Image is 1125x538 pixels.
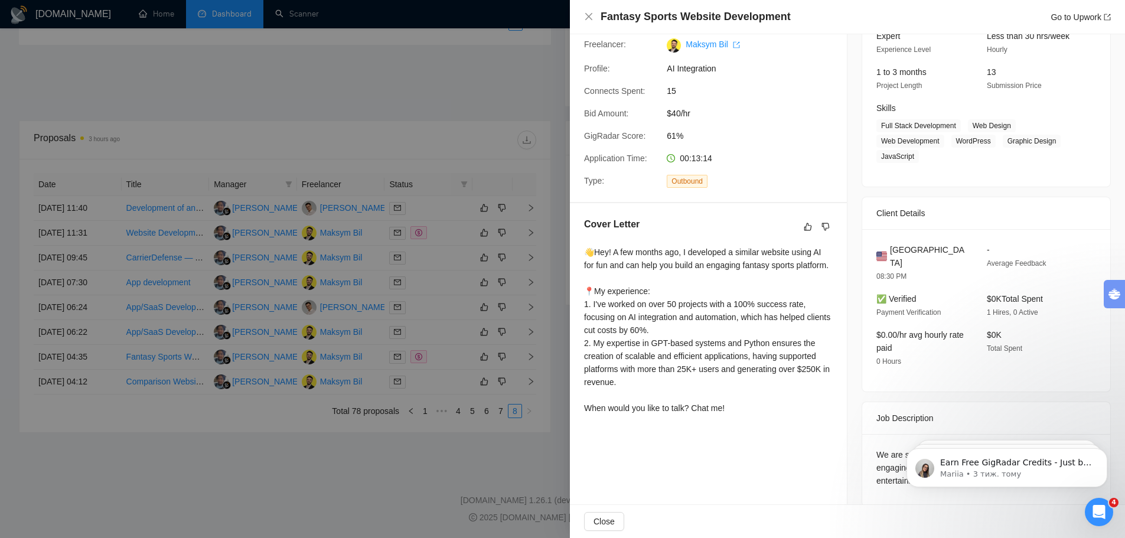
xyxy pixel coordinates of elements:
b: Nazar [72,83,95,91]
h4: Fantasy Sports Website Development [601,9,791,24]
span: export [1104,14,1111,21]
span: close [584,12,594,21]
span: 00:13:14 [680,154,712,163]
div: Чи є ще щось, з чим ми можемо вам допомогти, або, можливо, потрібні якісь оновлення з вашого боку... [19,319,184,389]
span: Less than 30 hrs/week [987,31,1069,41]
span: $0K Total Spent [987,294,1043,304]
div: Nazar каже… [9,79,227,106]
div: Я зробив Вам мануальну синхронізацію, підкажіть будь ласка якщо все ще не отримуєте інформацію пр... [19,198,184,244]
span: $40/hr [667,107,844,120]
button: Головна [185,5,207,27]
span: Graphic Design [1003,135,1061,148]
span: [GEOGRAPHIC_DATA] [890,243,968,269]
span: Outbound [667,175,707,188]
button: Надіслати повідомлення… [203,382,221,401]
button: вибір GIF-файлів [37,387,47,396]
b: [EMAIL_ADDRESS][DOMAIN_NAME] [19,40,131,61]
span: - [987,245,990,255]
img: c1AlYDFYbuxMHegs0NCa8Xv8HliH1CzkfE6kDB-pnfyy_5Yrd6IxOiw9sHaUmVfAsS [667,38,681,53]
span: GigRadar Score: [584,131,645,141]
div: Nazar каже… [9,191,227,261]
span: $0.00/hr avg hourly rate paid [876,330,964,353]
span: 08:30 PM [876,272,906,281]
a: Maksym Bil export [686,40,739,49]
span: dislike [821,222,830,231]
span: Full Stack Development [876,119,961,132]
div: Привіт!Пишу, щоб уточнити щодо вашого нещодавнього запиту.Чи є ще щось, з чим ми можемо вам допом... [9,277,194,395]
span: Expert [876,31,900,41]
span: Average Feedback [987,259,1046,268]
textarea: Повідомлення... [10,362,226,382]
button: go back [8,5,30,27]
div: We are seeking a skilled web developer to create an engaging fantasy sports website that will be ... [876,448,1096,487]
span: 61% [667,129,844,142]
div: Nazar каже… [9,106,227,191]
span: $0K [987,330,1002,340]
img: 🇺🇸 [876,250,887,263]
img: Profile image for Nazar [34,6,53,25]
span: Submission Price [987,81,1042,90]
div: joined the conversation [72,81,180,92]
iframe: Intercom notifications повідомлення [889,423,1125,506]
button: like [801,220,815,234]
div: Job Description [876,402,1096,434]
span: Type: [584,176,604,185]
span: Hourly [987,45,1007,54]
div: Привіт! [19,284,184,296]
span: 15 [667,84,844,97]
div: Привіт 👋 Мене звати [PERSON_NAME], і я з радістю допоможу вам 😊Будь ласка, надайте мені кілька хв... [9,106,194,190]
button: Завантажити вкладений файл [56,387,66,396]
span: Bid Amount: [584,109,629,118]
span: Skills [876,103,896,113]
span: Experience Level [876,45,931,54]
button: dislike [819,220,833,234]
img: Profile image for Nazar [57,81,69,93]
span: JavaScript [876,150,919,163]
span: Project Length [876,81,922,90]
span: 13 [987,67,996,77]
button: Вибір емодзі [18,387,28,396]
div: Привіт 👋 Мене звати [PERSON_NAME], і я з радістю допоможу вам 😊 [19,113,184,148]
a: Go to Upworkexport [1051,12,1111,22]
div: 15 вересня [9,261,227,277]
h5: Cover Letter [584,217,640,231]
span: Web Development [876,135,944,148]
button: Close [584,12,594,22]
h1: Nazar [57,6,84,15]
span: 1 Hires, 0 Active [987,308,1038,317]
span: clock-circle [667,154,675,162]
span: Application Time: [584,154,647,163]
iframe: Intercom live chat [1085,498,1113,526]
span: Freelancer: [584,40,626,49]
div: Закрити [207,5,229,26]
span: 4 [1109,498,1119,507]
span: 0 Hours [876,357,901,366]
span: Profile: [584,64,610,73]
span: Payment Verification [876,308,941,317]
span: WordPress [951,135,996,148]
span: Connects Spent: [584,86,645,96]
span: ✅ Verified [876,294,917,304]
p: У мережі 30 хв тому [57,15,139,27]
span: export [733,41,740,48]
div: Будь ласка, надайте мені кілька хвилин, щоб уважно ознайомитися з вашим запитом 🖥️🔍 [19,148,184,183]
span: AI Integration [667,62,844,75]
span: like [804,222,812,231]
span: Web Design [968,119,1016,132]
button: Close [584,512,624,531]
div: 👋Hey! A few months ago, I developed a similar website using AI for fun and can help you build an ... [584,246,833,415]
div: Client Details [876,197,1096,229]
span: 1 to 3 months [876,67,927,77]
div: Я зробив Вам мануальну синхронізацію, підкажіть будь ласка якщо все ще не отримуєте інформацію пр... [9,191,194,252]
div: Пишу, щоб уточнити щодо вашого нещодавнього запиту. [19,295,184,318]
div: Nazar каже… [9,277,227,421]
button: Start recording [75,387,84,396]
span: Total Spent [987,344,1022,353]
span: Close [594,515,615,528]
